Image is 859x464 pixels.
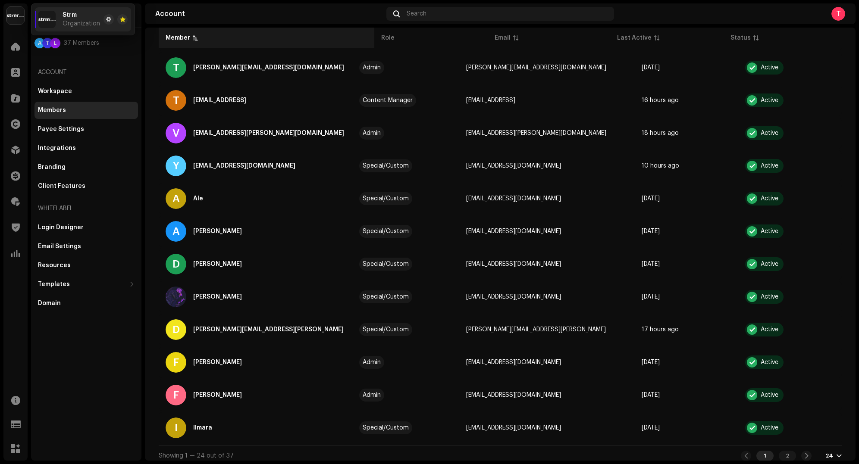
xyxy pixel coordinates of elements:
div: A [34,38,45,48]
re-m-nav-item: Domain [34,295,138,312]
re-a-nav-header: Whitelabel [34,198,138,219]
span: Special/Custom [363,228,452,234]
div: Y [166,156,186,176]
div: duane.gigliotti@strmmusic.ai [193,324,344,335]
span: 2 years ago [642,65,660,71]
span: Special/Custom [363,425,452,431]
div: Special/Custom [363,294,409,300]
span: 17 hours ago [642,327,679,333]
span: One day ago [642,392,660,398]
span: 10 hours ago [642,163,679,169]
span: faoki@strm.com.br [466,392,561,398]
div: Special/Custom [363,327,409,333]
div: Active [761,228,778,234]
span: Special/Custom [363,261,452,267]
div: Login Designer [38,224,84,231]
div: yquintanilha@strm.com.br [193,161,295,171]
div: Daniel Torres [193,292,242,302]
div: Integrations [38,145,76,152]
div: Members [38,107,66,114]
div: Special/Custom [363,228,409,234]
div: Andre Pagnillo [193,226,242,237]
span: t.lobao@strm.com.br [466,65,606,71]
div: vithor.reis@strm.com.br [193,128,344,138]
div: Admin [363,392,381,398]
div: Status [730,34,751,42]
div: T [166,90,186,111]
span: dtorres@strm.com.br [466,294,561,300]
span: 37 Members [64,40,99,47]
span: Special/Custom [363,196,452,202]
re-m-nav-item: Integrations [34,140,138,157]
span: Special/Custom [363,294,452,300]
span: 16 hours ago [642,97,679,103]
span: One month ago [642,261,660,267]
img: 408b884b-546b-4518-8448-1008f9c76b02 [7,7,24,24]
span: Strm [63,12,77,19]
div: Active [761,130,778,136]
div: Special/Custom [363,196,409,202]
div: Branding [38,164,66,171]
div: Admin [363,65,381,71]
re-m-nav-item: Resources [34,257,138,274]
re-m-nav-item: Members [34,102,138,119]
div: Special/Custom [363,261,409,267]
span: dlemes@strm.com.br [466,261,561,267]
div: Admin [363,130,381,136]
div: Email [495,34,511,42]
span: Admin [363,359,452,365]
re-a-nav-header: Account [34,62,138,83]
span: Admin [363,65,452,71]
re-m-nav-item: Login Designer [34,219,138,236]
div: Active [761,327,778,333]
div: Special/Custom [363,163,409,169]
div: t.lobao@strm.com.br [193,62,344,73]
div: 24 [825,452,833,459]
div: D [166,319,186,340]
span: Showing 1 — 24 out of 37 [159,453,234,459]
re-m-nav-item: Email Settings [34,238,138,255]
div: taila.aschkar@strmmusic.ai [193,95,246,106]
div: Active [761,65,778,71]
div: T [166,57,186,78]
div: Active [761,392,778,398]
re-m-nav-item: Workspace [34,83,138,100]
div: Templates [38,281,70,288]
span: afrancisco@strm.com.br [466,196,561,202]
div: Active [761,97,778,103]
div: Last Active [617,34,652,42]
div: F [166,352,186,373]
div: Content Manager [363,97,413,103]
span: 2 years ago [642,425,660,431]
re-m-nav-dropdown: Templates [34,276,138,293]
span: One day ago [642,359,660,365]
div: I [166,417,186,438]
div: F [166,385,186,405]
div: V [166,123,186,143]
div: T [42,38,53,48]
re-m-nav-item: Client Features [34,178,138,195]
div: Resources [38,262,71,269]
div: Client Features [38,183,85,190]
div: fernando Gabriel [193,357,242,367]
div: Special/Custom [363,425,409,431]
div: Admin [363,359,381,365]
div: Account [155,10,383,17]
span: Special/Custom [363,327,452,333]
div: Daniel Lemes [193,259,242,269]
span: iconceicao@strm.com.br [466,425,561,431]
span: One year ago [642,196,660,202]
div: A [166,221,186,242]
div: Payee Settings [38,126,84,133]
span: 2 years ago [642,228,660,234]
span: fgabriel@strm.com.br [466,359,561,365]
span: Admin [363,392,452,398]
div: Active [761,163,778,169]
div: A [166,188,186,209]
div: D [166,254,186,274]
div: Ale [193,193,203,204]
div: Ilmara [193,423,212,433]
span: duane.gigliotti@strmmusic.ai [466,327,606,333]
div: 2 [779,451,796,461]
